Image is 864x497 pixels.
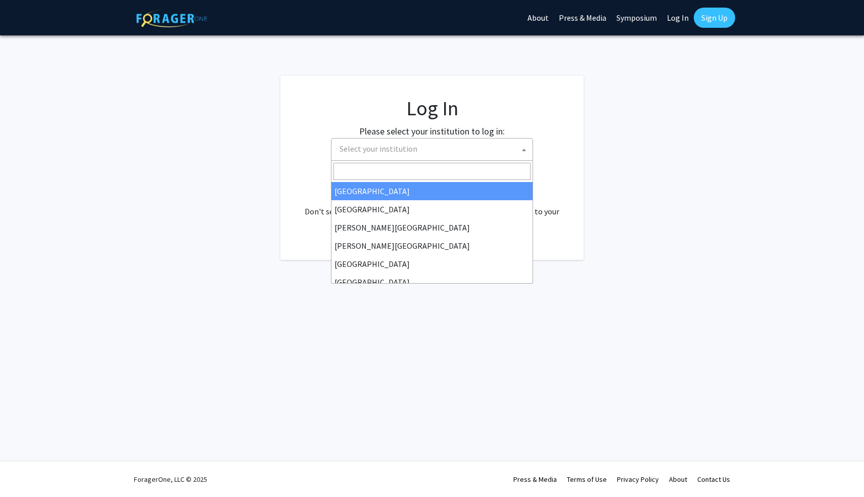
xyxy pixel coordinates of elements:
a: Terms of Use [567,475,607,484]
img: ForagerOne Logo [136,10,207,27]
li: [PERSON_NAME][GEOGRAPHIC_DATA] [331,218,533,237]
a: Press & Media [513,475,557,484]
li: [GEOGRAPHIC_DATA] [331,255,533,273]
input: Search [333,163,531,180]
li: [PERSON_NAME][GEOGRAPHIC_DATA] [331,237,533,255]
h1: Log In [301,96,563,120]
label: Please select your institution to log in: [359,124,505,138]
div: ForagerOne, LLC © 2025 [134,462,207,497]
span: Select your institution [335,139,533,159]
a: Sign Up [694,8,735,28]
a: Contact Us [697,475,730,484]
span: Select your institution [340,144,417,154]
a: About [669,475,687,484]
li: [GEOGRAPHIC_DATA] [331,200,533,218]
li: [GEOGRAPHIC_DATA] [331,182,533,200]
span: Select your institution [331,138,533,161]
li: [GEOGRAPHIC_DATA] [331,273,533,291]
div: No account? . Don't see your institution? about bringing ForagerOne to your institution. [301,181,563,230]
a: Privacy Policy [617,475,659,484]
